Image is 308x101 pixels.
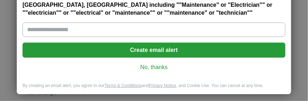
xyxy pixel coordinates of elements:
a: No, thanks [28,63,280,71]
a: Terms & Conditions [104,83,141,88]
a: Privacy Notice [149,83,177,88]
div: By creating an email alert, you agree to our and , and Cookie Use. You can cancel at any time. [17,83,291,95]
button: Create email alert [23,43,285,58]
